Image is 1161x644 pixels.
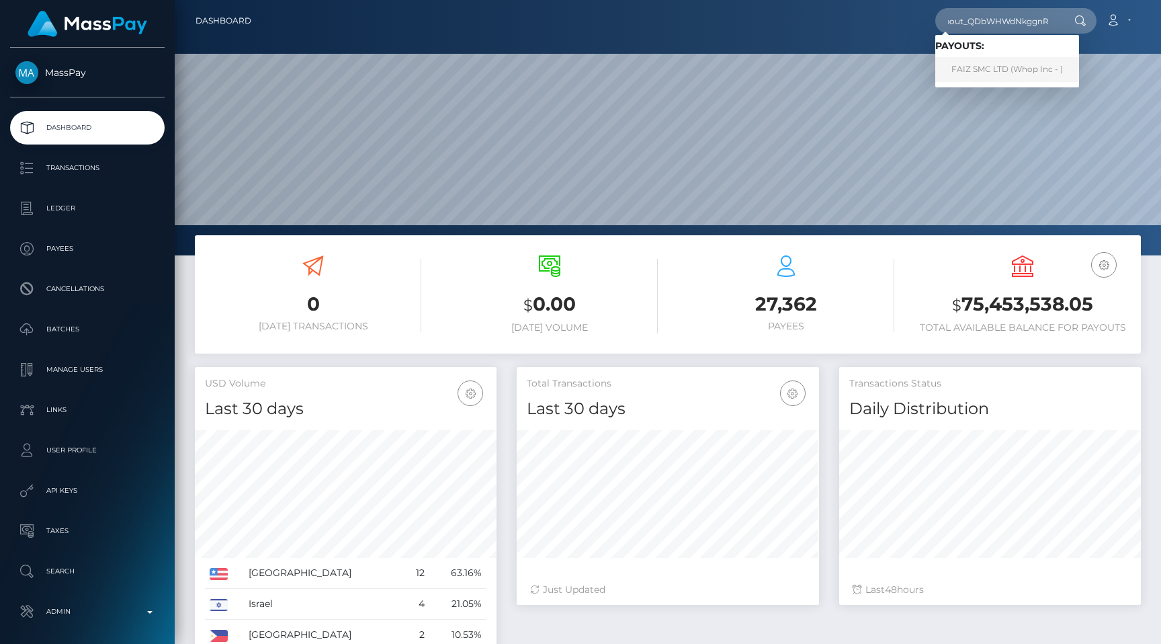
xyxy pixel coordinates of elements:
p: User Profile [15,440,159,460]
img: MassPay Logo [28,11,147,37]
h5: USD Volume [205,377,486,391]
a: FAIZ SMC LTD (Whop Inc - ) [935,57,1079,82]
a: Admin [10,595,165,629]
td: 63.16% [429,558,486,589]
p: Dashboard [15,118,159,138]
h6: [DATE] Transactions [205,321,421,332]
small: $ [523,296,533,315]
td: 21.05% [429,589,486,620]
td: Israel [244,589,403,620]
img: IL.png [210,599,228,611]
td: 4 [404,589,429,620]
h4: Last 30 days [205,397,486,421]
p: Cancellations [15,279,159,299]
p: API Keys [15,481,159,501]
p: Admin [15,602,159,622]
small: $ [952,296,961,315]
h6: Payees [678,321,894,332]
h5: Total Transactions [527,377,808,391]
img: MassPay [15,61,38,84]
h6: Payouts: [935,40,1079,52]
p: Manage Users [15,360,159,380]
h3: 0 [205,291,421,317]
h3: 0.00 [441,291,658,319]
input: Search... [935,8,1062,34]
img: PH.png [210,630,228,642]
p: Transactions [15,158,159,178]
div: Just Updated [530,583,805,597]
a: API Keys [10,474,165,508]
a: User Profile [10,434,165,467]
a: Cancellations [10,272,165,306]
td: [GEOGRAPHIC_DATA] [244,558,403,589]
div: Last hours [853,583,1127,597]
h3: 75,453,538.05 [914,291,1131,319]
a: Transactions [10,151,165,185]
h6: [DATE] Volume [441,322,658,333]
a: Payees [10,232,165,266]
a: Taxes [10,514,165,548]
p: Ledger [15,198,159,218]
p: Payees [15,239,159,259]
a: Dashboard [196,7,251,35]
p: Links [15,400,159,420]
span: MassPay [10,67,165,79]
a: Search [10,555,165,588]
p: Search [15,561,159,581]
p: Taxes [15,521,159,541]
p: Batches [15,319,159,339]
h6: Total Available Balance for Payouts [914,322,1131,333]
td: 12 [404,558,429,589]
img: US.png [210,568,228,580]
h5: Transactions Status [849,377,1131,391]
h3: 27,362 [678,291,894,317]
h4: Last 30 days [527,397,808,421]
span: 48 [885,583,897,596]
a: Manage Users [10,353,165,387]
a: Ledger [10,192,165,225]
a: Dashboard [10,111,165,145]
a: Batches [10,313,165,346]
h4: Daily Distribution [849,397,1131,421]
a: Links [10,393,165,427]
